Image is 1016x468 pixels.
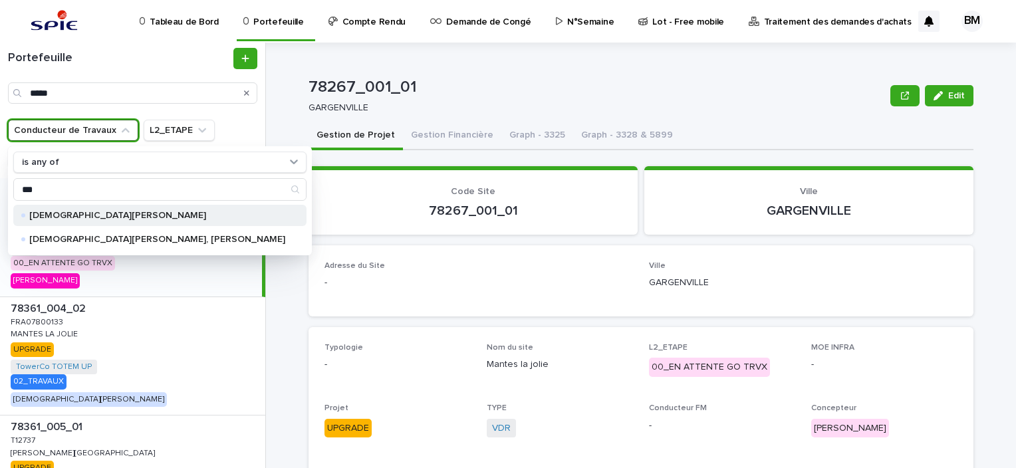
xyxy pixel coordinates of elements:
span: Projet [324,404,348,412]
p: [PERSON_NAME][GEOGRAPHIC_DATA] [11,446,158,458]
p: FRA07800133 [11,315,66,327]
p: - [324,358,471,372]
span: Edit [948,91,965,100]
div: [DEMOGRAPHIC_DATA][PERSON_NAME] [11,392,167,407]
p: 78267_001_01 [309,78,885,97]
div: 00_EN ATTENTE GO TRVX [649,358,770,377]
div: UPGRADE [324,419,372,438]
div: [PERSON_NAME] [811,419,889,438]
span: Adresse du Site [324,262,385,270]
span: Typologie [324,344,363,352]
p: 78361_005_01 [11,418,85,433]
a: VDR [492,421,511,435]
p: T12737 [11,433,38,445]
p: 78361_004_02 [11,300,88,315]
span: Concepteur [811,404,856,412]
div: 00_EN ATTENTE GO TRVX [11,256,115,271]
button: Conducteur de Travaux [8,120,138,141]
p: GARGENVILLE [309,102,880,114]
span: L2_ETAPE [649,344,688,352]
span: Ville [649,262,666,270]
p: - [324,276,633,290]
p: 78267_001_01 [324,203,622,219]
p: is any of [22,157,59,168]
a: TowerCo TOTEM UP [16,362,92,372]
button: Gestion de Projet [309,122,403,150]
h1: Portefeuille [8,51,231,66]
div: Search [13,178,307,201]
p: - [649,419,795,433]
p: - [811,358,957,372]
input: Search [14,179,306,200]
button: Edit [925,85,973,106]
div: [PERSON_NAME] [11,273,80,288]
div: 02_TRAVAUX [11,374,66,389]
p: GARGENVILLE [660,203,957,219]
img: svstPd6MQfCT1uX1QGkG [27,8,82,35]
span: Code Site [451,187,495,196]
button: L2_ETAPE [144,120,215,141]
button: Gestion Financière [403,122,501,150]
div: UPGRADE [11,342,54,357]
p: [DEMOGRAPHIC_DATA][PERSON_NAME] [29,211,285,220]
button: Graph - 3325 [501,122,573,150]
p: Mantes la jolie [487,358,633,372]
span: Nom du site [487,344,533,352]
span: Conducteur FM [649,404,707,412]
div: BM [961,11,983,32]
span: MOE INFRA [811,344,854,352]
input: Search [8,82,257,104]
button: Graph - 3328 & 5899 [573,122,681,150]
p: GARGENVILLE [649,276,957,290]
span: TYPE [487,404,507,412]
p: MANTES LA JOLIE [11,327,80,339]
p: [DEMOGRAPHIC_DATA][PERSON_NAME], [PERSON_NAME] [29,235,285,244]
span: Ville [800,187,818,196]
